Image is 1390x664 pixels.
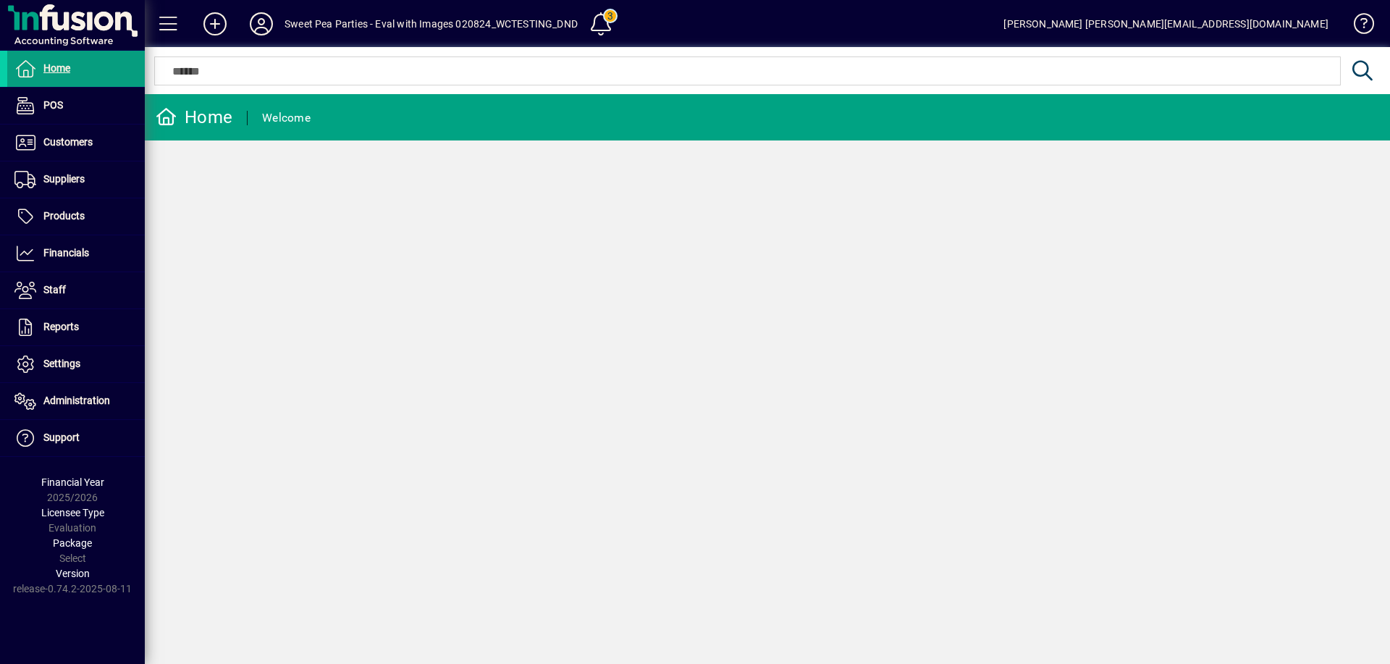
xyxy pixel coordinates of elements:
[7,161,145,198] a: Suppliers
[43,358,80,369] span: Settings
[43,247,89,259] span: Financials
[41,507,104,518] span: Licensee Type
[262,106,311,130] div: Welcome
[43,62,70,74] span: Home
[7,235,145,272] a: Financials
[1003,12,1328,35] div: [PERSON_NAME] [PERSON_NAME][EMAIL_ADDRESS][DOMAIN_NAME]
[285,12,578,35] div: Sweet Pea Parties - Eval with Images 020824_WCTESTING_DND
[7,88,145,124] a: POS
[43,432,80,443] span: Support
[43,99,63,111] span: POS
[43,284,66,295] span: Staff
[43,395,110,406] span: Administration
[53,537,92,549] span: Package
[192,11,238,37] button: Add
[56,568,90,579] span: Version
[43,210,85,222] span: Products
[7,198,145,235] a: Products
[43,173,85,185] span: Suppliers
[43,136,93,148] span: Customers
[7,125,145,161] a: Customers
[41,476,104,488] span: Financial Year
[1343,3,1372,50] a: Knowledge Base
[238,11,285,37] button: Profile
[7,383,145,419] a: Administration
[7,309,145,345] a: Reports
[43,321,79,332] span: Reports
[156,106,232,129] div: Home
[7,272,145,308] a: Staff
[7,420,145,456] a: Support
[7,346,145,382] a: Settings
